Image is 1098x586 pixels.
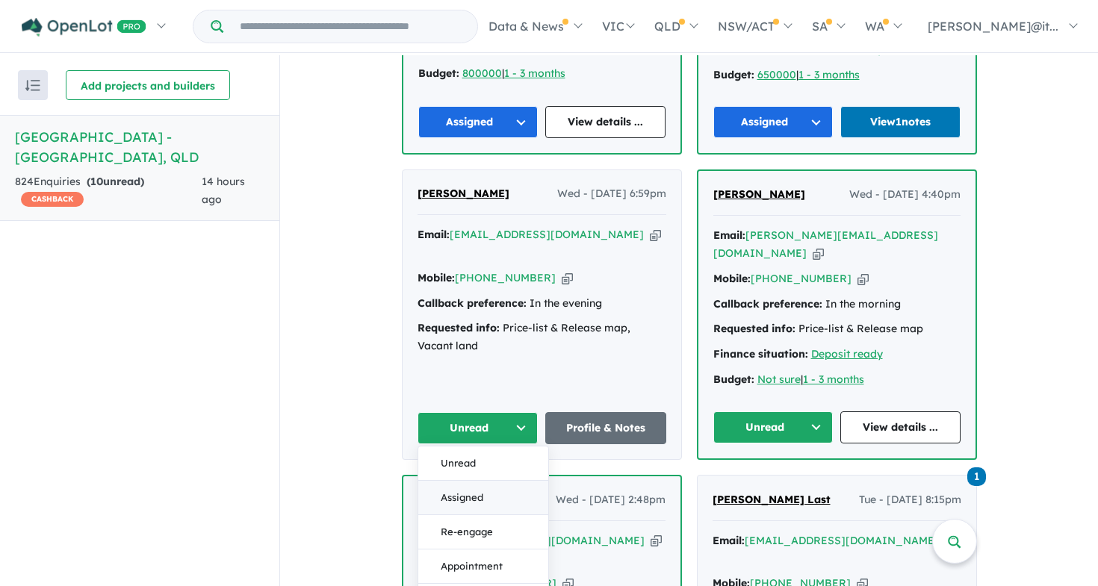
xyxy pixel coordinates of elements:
button: Copy [562,270,573,286]
a: 1 - 3 months [803,373,864,386]
img: sort.svg [25,80,40,91]
a: View details ... [545,106,666,138]
strong: Mobile: [418,271,455,284]
span: [PERSON_NAME] Last [713,493,831,506]
a: [EMAIL_ADDRESS][DOMAIN_NAME] [745,534,939,547]
strong: Budget: [713,68,754,81]
strong: Requested info: [713,322,795,335]
a: Deposit ready, Looking for pre-approval [418,24,654,55]
button: Re-engage [418,515,548,549]
button: Copy [857,271,869,287]
button: Unread [418,446,548,481]
span: Wed - [DATE] 2:48pm [556,491,666,509]
div: In the evening [418,295,666,313]
strong: Mobile: [713,272,751,285]
button: Unread [713,411,834,443]
span: [PERSON_NAME] [418,187,509,200]
a: [PHONE_NUMBER] [455,271,556,284]
input: Try estate name, suburb, builder or developer [226,10,474,43]
span: CASHBACK [21,192,84,207]
a: [PERSON_NAME][EMAIL_ADDRESS][DOMAIN_NAME] [713,228,938,260]
a: [EMAIL_ADDRESS][DOMAIN_NAME] [450,534,645,547]
strong: Email: [713,534,745,547]
span: 10 [90,175,103,188]
a: 650000 [757,68,796,81]
img: Openlot PRO Logo White [22,18,146,37]
div: | [418,65,666,83]
button: Appointment [418,549,548,584]
h5: [GEOGRAPHIC_DATA] - [GEOGRAPHIC_DATA] , QLD [15,127,264,167]
a: 1 - 3 months [798,68,860,81]
button: Assigned [713,106,834,138]
strong: ( unread) [87,175,144,188]
button: Copy [651,533,662,549]
strong: Callback preference: [418,296,527,310]
a: 800000 [462,66,502,80]
span: Tue - [DATE] 8:15pm [859,491,961,509]
button: Assigned [418,106,539,138]
div: Price-list & Release map, Vacant land [418,320,666,355]
strong: Requested info: [418,321,500,334]
span: [PERSON_NAME] [713,187,805,201]
a: Deposit ready [811,43,883,56]
a: Profile & Notes [545,412,666,444]
button: Copy [813,246,824,261]
button: Unread [418,412,539,444]
strong: Budget: [418,66,459,80]
a: 1 [967,466,986,486]
span: Wed - [DATE] 6:59pm [557,185,666,203]
span: 14 hours ago [202,175,245,206]
strong: Email: [713,228,745,242]
button: Copy [650,227,661,243]
a: [PERSON_NAME] Last [713,491,831,509]
a: View1notes [840,106,961,138]
strong: Finance situation: [713,43,808,56]
a: 1 - 3 months [504,66,565,80]
a: [PERSON_NAME] [713,186,805,204]
div: In the morning [713,296,961,314]
span: [PERSON_NAME]@it... [928,19,1058,34]
div: | [713,66,961,84]
button: Add projects and builders [66,70,230,100]
strong: Callback preference: [713,297,822,311]
span: 1 [967,467,986,486]
a: Not sure [757,373,801,386]
button: Assigned [418,481,548,515]
a: [PERSON_NAME] [418,185,509,203]
span: Wed - [DATE] 4:40pm [849,186,961,204]
div: | [713,371,961,389]
div: 824 Enquir ies [15,173,202,209]
a: [EMAIL_ADDRESS][DOMAIN_NAME] [450,228,644,241]
a: [PHONE_NUMBER] [751,272,852,285]
a: Deposit ready [811,347,883,361]
div: Price-list & Release map [713,320,961,338]
strong: Finance situation: [713,347,808,361]
strong: Email: [418,228,450,241]
a: View details ... [840,411,961,443]
strong: Budget: [713,373,754,386]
